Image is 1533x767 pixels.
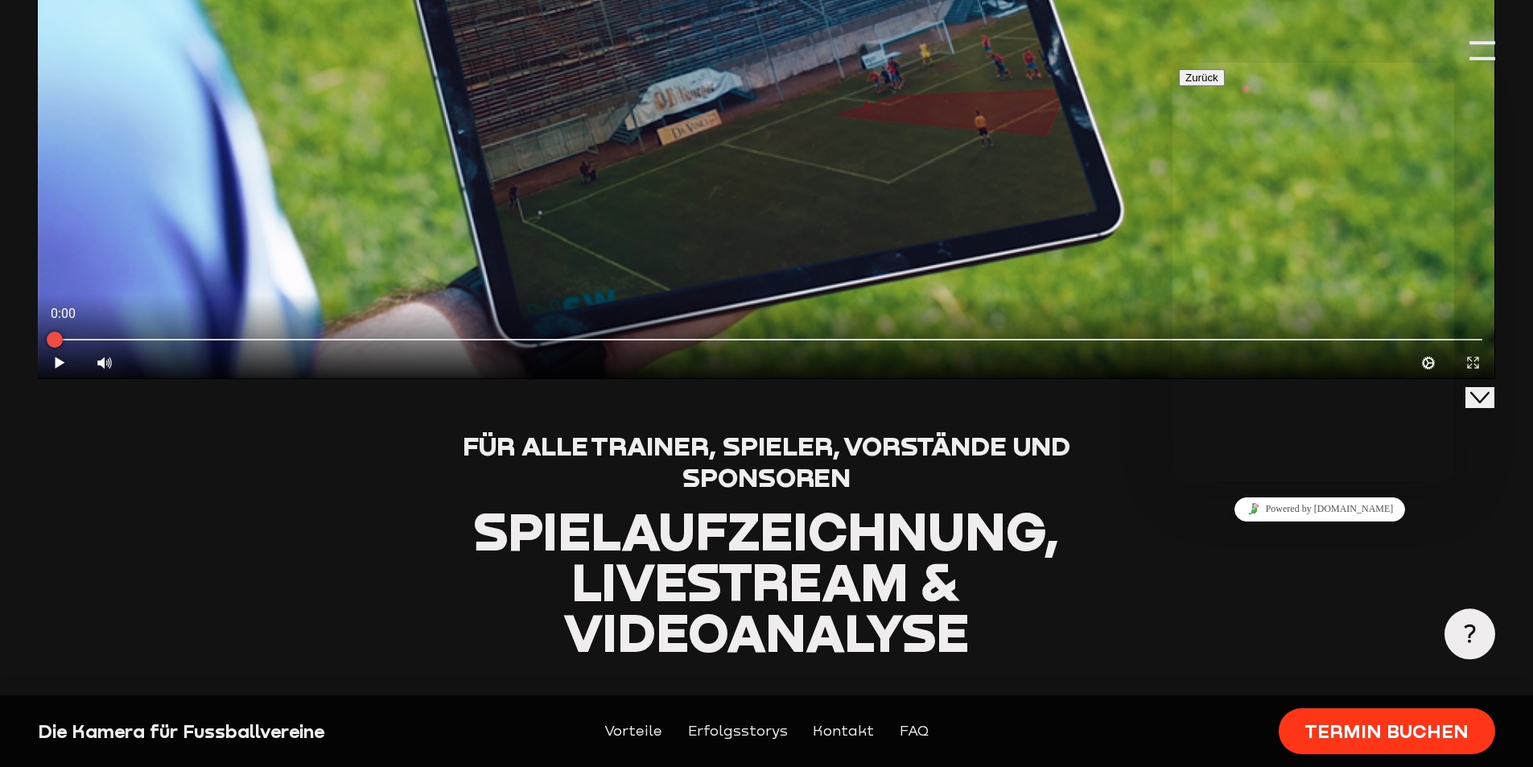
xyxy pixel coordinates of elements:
[813,720,874,743] a: Kontakt
[1179,491,1461,527] iframe: chat widget
[1279,708,1495,754] a: Termin buchen
[688,720,788,743] a: Erfolgsstorys
[463,430,1070,493] span: Für alle Trainer, Spieler, Vorstände und Sponsoren
[1465,360,1517,408] iframe: chat widget
[604,720,662,743] a: Vorteile
[1172,63,1454,481] iframe: chat widget
[900,720,929,743] a: FAQ
[38,295,766,333] div: 0:00
[473,499,1059,663] span: Spielaufzeichnung, Livestream & Videoanalyse
[38,719,388,744] div: Die Kamera für Fussballvereine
